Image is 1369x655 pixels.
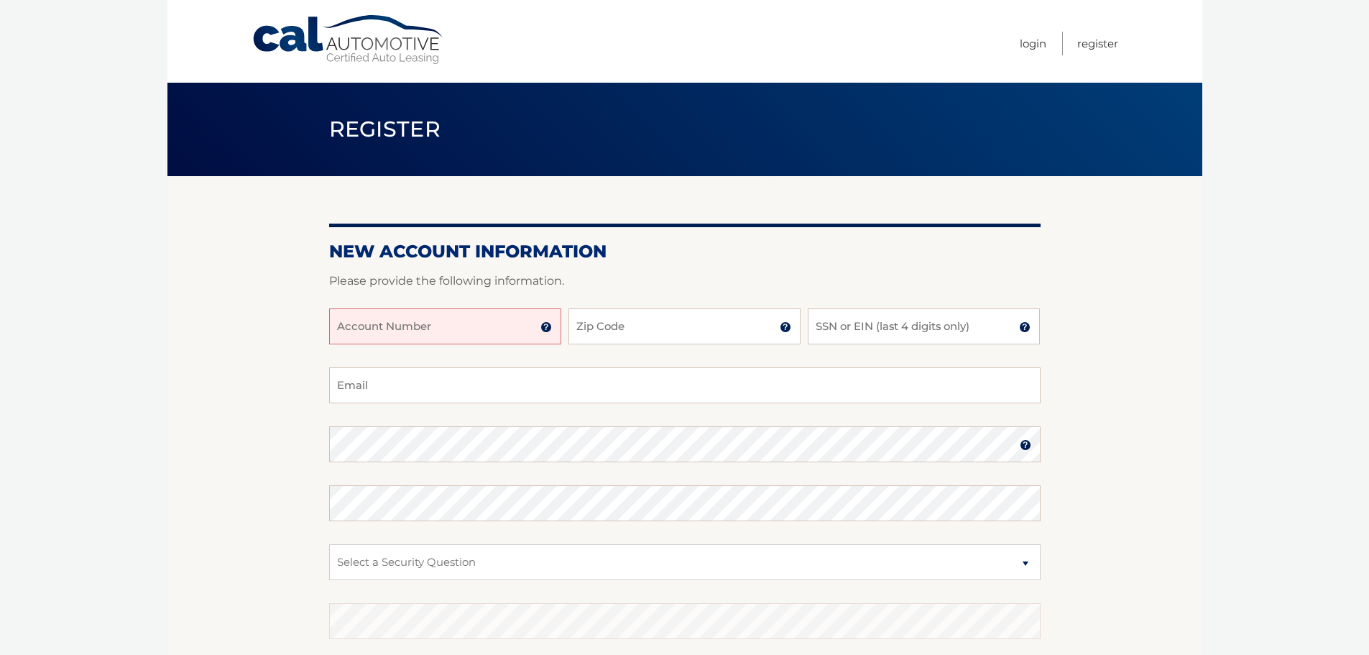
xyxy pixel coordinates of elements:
span: Register [329,116,441,142]
a: Register [1077,32,1118,55]
p: Please provide the following information. [329,271,1041,291]
input: Account Number [329,308,561,344]
input: Email [329,367,1041,403]
input: SSN or EIN (last 4 digits only) [808,308,1040,344]
h2: New Account Information [329,241,1041,262]
a: Login [1020,32,1046,55]
a: Cal Automotive [252,14,446,65]
img: tooltip.svg [780,321,791,333]
input: Zip Code [568,308,801,344]
img: tooltip.svg [540,321,552,333]
img: tooltip.svg [1020,439,1031,451]
img: tooltip.svg [1019,321,1031,333]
